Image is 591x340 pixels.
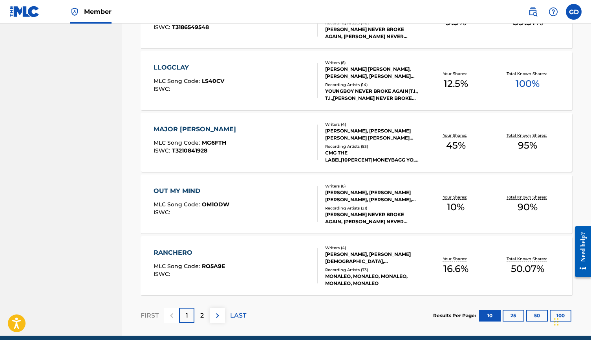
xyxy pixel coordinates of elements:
span: ISWC : [154,24,172,31]
div: [PERSON_NAME], [PERSON_NAME][DEMOGRAPHIC_DATA], [PERSON_NAME], [PERSON_NAME] [325,251,420,265]
span: 45 % [446,138,466,153]
button: 50 [526,310,548,322]
a: MAJOR [PERSON_NAME]MLC Song Code:MG6FTHISWC:T3210841928Writers (4)[PERSON_NAME], [PERSON_NAME] [P... [141,113,572,172]
div: LLOGCLAY [154,63,224,72]
div: OUT MY MIND [154,186,229,196]
span: 90 % [518,200,538,214]
span: MLC Song Code : [154,263,202,270]
div: Help [545,4,561,20]
div: User Menu [566,4,582,20]
img: right [213,311,222,320]
span: ISWC : [154,85,172,92]
a: Public Search [525,4,541,20]
span: 16.6 % [443,262,468,276]
div: Writers ( 6 ) [325,60,420,66]
span: ISWC : [154,209,172,216]
span: 100 % [516,77,540,91]
div: Writers ( 4 ) [325,121,420,127]
p: Total Known Shares: [507,71,549,77]
img: search [528,7,538,17]
div: CMG THE LABEL|10PERCENT|MONEYBAGG YO, 10PERCENT, 10PERCENT,MONEYBAGG YO,CMG THE LABEL, 10PERCENT|... [325,149,420,164]
p: Your Shares: [443,256,469,262]
span: LS40CV [202,77,224,85]
a: LLOGCLAYMLC Song Code:LS40CVISWC:Writers (6)[PERSON_NAME] [PERSON_NAME], [PERSON_NAME], [PERSON_N... [141,51,572,110]
p: Total Known Shares: [507,194,549,200]
span: MLC Song Code : [154,201,202,208]
div: [PERSON_NAME] NEVER BROKE AGAIN, [PERSON_NAME] NEVER BROKE AGAIN, [PERSON_NAME] NEVER BROKE AGAIN... [325,211,420,225]
span: MG6FTH [202,139,226,146]
span: T3186549548 [172,24,209,31]
span: Member [84,7,112,16]
div: [PERSON_NAME], [PERSON_NAME] [PERSON_NAME] [PERSON_NAME] WHITE, [PERSON_NAME] [325,127,420,142]
span: ISWC : [154,270,172,278]
p: Total Known Shares: [507,132,549,138]
div: [PERSON_NAME] [PERSON_NAME], [PERSON_NAME], [PERSON_NAME] [PERSON_NAME], [PERSON_NAME], [PERSON_N... [325,66,420,80]
div: Recording Artists ( 73 ) [325,267,420,273]
iframe: Resource Center [569,218,591,285]
span: 12.5 % [444,77,468,91]
p: Results Per Page: [433,312,478,319]
div: MONALEO, MONALEO, MONALEO, MONALEO, MONALEO [325,273,420,287]
span: OM1ODW [202,201,229,208]
span: ISWC : [154,147,172,154]
button: 10 [479,310,501,322]
div: MAJOR [PERSON_NAME] [154,125,240,134]
iframe: Chat Widget [552,302,591,340]
span: 50.07 % [511,262,544,276]
p: 2 [200,311,204,320]
div: [PERSON_NAME], [PERSON_NAME] [PERSON_NAME], [PERSON_NAME], [PERSON_NAME] [PERSON_NAME], [PERSON_N... [325,189,420,203]
img: help [549,7,558,17]
span: RO5A9E [202,263,225,270]
p: 1 [186,311,188,320]
div: Writers ( 4 ) [325,245,420,251]
span: 95 % [518,138,537,153]
div: [PERSON_NAME] NEVER BROKE AGAIN, [PERSON_NAME] NEVER BROKE AGAIN, [PERSON_NAME] NEVER BROKE AGAIN... [325,26,420,40]
div: YOUNGBOY NEVER BROKE AGAIN|T.I., T.I.,[PERSON_NAME] NEVER BROKE AGAIN, T.I., [PERSON_NAME] NEVER ... [325,88,420,102]
a: OUT MY MINDMLC Song Code:OM1ODWISWC:Writers (6)[PERSON_NAME], [PERSON_NAME] [PERSON_NAME], [PERSO... [141,175,572,233]
div: Drag [554,310,559,334]
a: RANCHEROMLC Song Code:RO5A9EISWC:Writers (4)[PERSON_NAME], [PERSON_NAME][DEMOGRAPHIC_DATA], [PERS... [141,236,572,295]
img: MLC Logo [9,6,40,17]
p: Your Shares: [443,71,469,77]
button: 100 [550,310,571,322]
span: 10 % [447,200,465,214]
div: RANCHERO [154,248,225,257]
p: Your Shares: [443,132,469,138]
div: Recording Artists ( 14 ) [325,82,420,88]
span: MLC Song Code : [154,77,202,85]
span: MLC Song Code : [154,139,202,146]
p: LAST [230,311,246,320]
p: FIRST [141,311,159,320]
div: Recording Artists ( 21 ) [325,205,420,211]
img: Top Rightsholder [70,7,79,17]
span: T3210841928 [172,147,207,154]
button: 25 [503,310,524,322]
div: Recording Artists ( 53 ) [325,143,420,149]
p: Total Known Shares: [507,256,549,262]
div: Writers ( 6 ) [325,183,420,189]
p: Your Shares: [443,194,469,200]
